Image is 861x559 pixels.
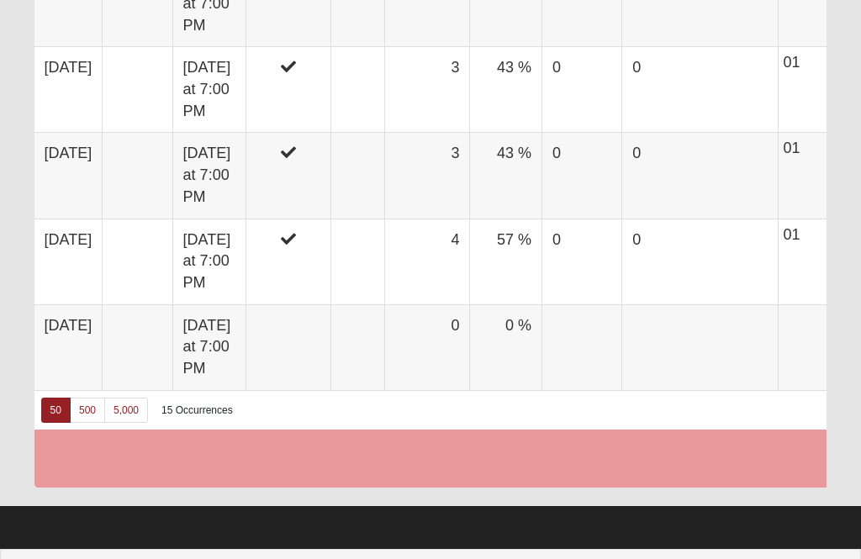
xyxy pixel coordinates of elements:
[470,133,542,219] td: 43 %
[778,47,838,133] td: 01
[172,133,246,219] td: [DATE] at 7:00 PM
[70,398,105,423] a: 500
[385,47,470,133] td: 3
[172,304,246,390] td: [DATE] at 7:00 PM
[172,219,246,304] td: [DATE] at 7:00 PM
[34,47,103,133] td: [DATE]
[470,219,542,304] td: 57 %
[622,133,778,219] td: 0
[778,219,838,304] td: 01
[161,403,233,418] div: 15 Occurrences
[385,304,470,390] td: 0
[104,398,148,423] a: 5,000
[34,219,103,304] td: [DATE]
[41,398,71,423] a: 50
[385,133,470,219] td: 3
[34,133,103,219] td: [DATE]
[542,47,622,133] td: 0
[470,304,542,390] td: 0 %
[172,47,246,133] td: [DATE] at 7:00 PM
[778,133,838,219] td: 01
[622,219,778,304] td: 0
[542,219,622,304] td: 0
[385,219,470,304] td: 4
[622,47,778,133] td: 0
[470,47,542,133] td: 43 %
[542,133,622,219] td: 0
[34,304,103,390] td: [DATE]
